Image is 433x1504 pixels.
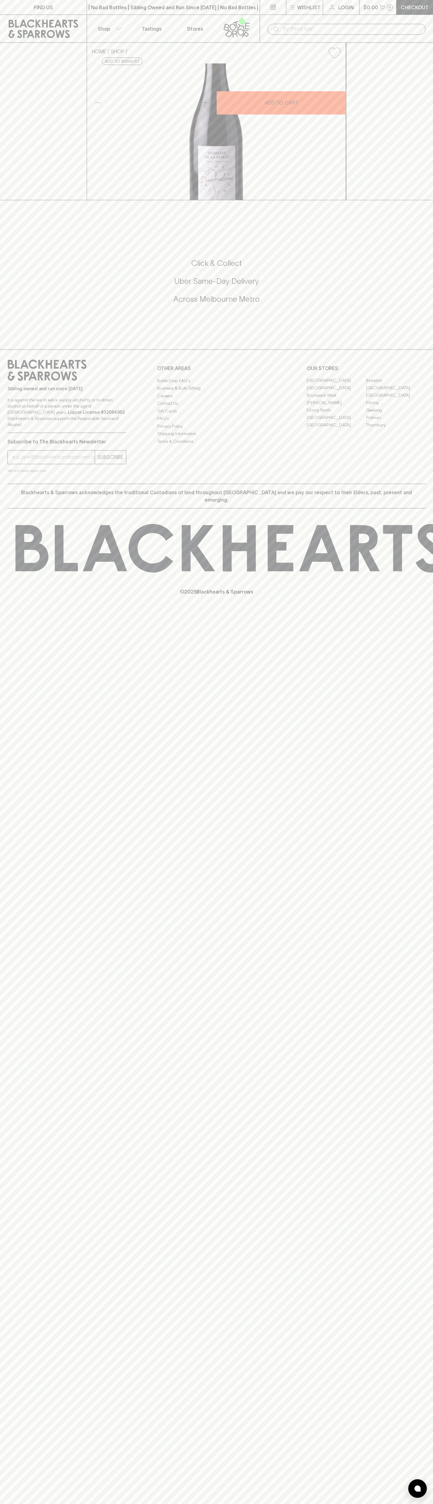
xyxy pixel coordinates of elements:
[12,452,95,462] input: e.g. jane@blackheartsandsparrows.com.au
[326,45,343,61] button: Add to wishlist
[7,397,126,428] p: It is against the law to sell or supply alcohol to, or to obtain alcohol on behalf of a person un...
[7,468,126,474] p: We will never spam you
[366,399,426,407] a: Fitzroy
[217,91,346,115] button: ADD TO CART
[187,25,203,32] p: Stores
[307,392,366,399] a: Brunswick West
[366,407,426,414] a: Geelong
[307,407,366,414] a: Fitzroy North
[92,49,106,54] a: HOME
[157,430,276,438] a: Shipping Information
[7,386,126,392] p: Sibling owned and run since [DATE]
[366,421,426,429] a: Thornbury
[102,58,142,65] button: Add to wishlist
[366,384,426,392] a: [GEOGRAPHIC_DATA]
[388,6,391,9] p: 0
[307,377,366,384] a: [GEOGRAPHIC_DATA]
[95,451,126,464] button: SUBSCRIBE
[366,392,426,399] a: [GEOGRAPHIC_DATA]
[7,438,126,445] p: Subscribe to The Blackhearts Newsletter
[363,4,378,11] p: $0.00
[157,415,276,422] a: FAQ's
[157,407,276,415] a: Gift Cards
[338,4,354,11] p: Login
[111,49,124,54] a: SHOP
[307,414,366,421] a: [GEOGRAPHIC_DATA]
[297,4,321,11] p: Wishlist
[307,399,366,407] a: [PERSON_NAME]
[157,385,276,392] a: Business & Bulk Gifting
[142,25,162,32] p: Tastings
[157,377,276,384] a: Bottle Drop FAQ's
[366,377,426,384] a: Braddon
[307,365,426,372] p: OUR STORES
[366,414,426,421] a: Prahran
[97,453,123,461] p: SUBSCRIBE
[157,365,276,372] p: OTHER AREAS
[401,4,429,11] p: Checkout
[7,276,426,286] h5: Uber Same-Day Delivery
[414,1485,421,1492] img: bubble-icon
[7,233,426,337] div: Call to action block
[307,421,366,429] a: [GEOGRAPHIC_DATA]
[157,392,276,400] a: Careers
[157,400,276,407] a: Contact Us
[130,15,173,42] a: Tastings
[87,63,346,200] img: 41207.png
[7,258,426,268] h5: Click & Collect
[157,438,276,445] a: Terms & Conditions
[265,99,298,106] p: ADD TO CART
[157,422,276,430] a: Privacy Policy
[87,15,130,42] button: Shop
[12,489,421,503] p: Blackhearts & Sparrows acknowledges the traditional Custodians of land throughout [GEOGRAPHIC_DAT...
[282,24,421,34] input: Try "Pinot noir"
[68,410,125,415] strong: Liquor License #32064953
[307,384,366,392] a: [GEOGRAPHIC_DATA]
[7,294,426,304] h5: Across Melbourne Metro
[98,25,110,32] p: Shop
[34,4,53,11] p: FIND US
[173,15,217,42] a: Stores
